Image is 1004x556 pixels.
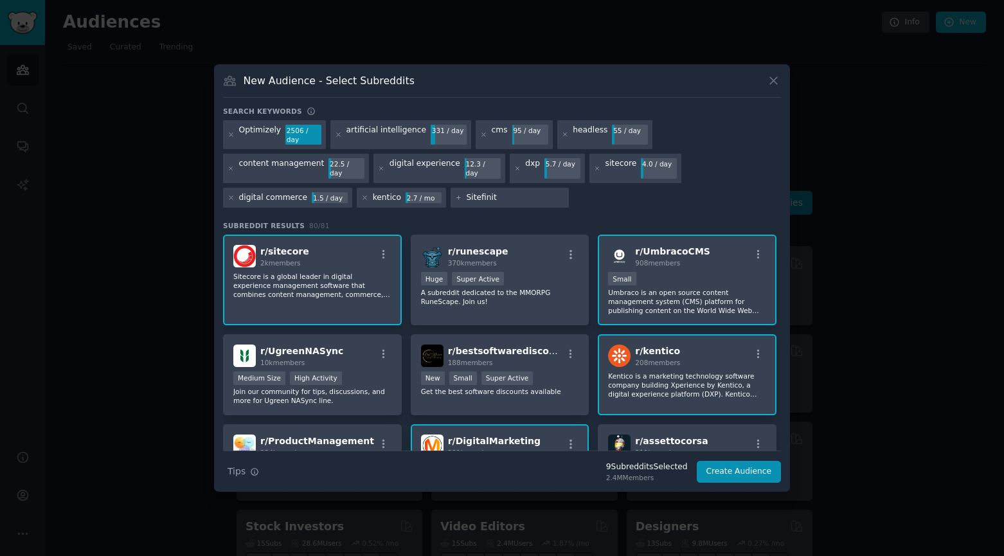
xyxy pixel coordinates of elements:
p: Umbraco is an open source content management system (CMS) platform for publishing content on the ... [608,288,766,315]
span: 10k members [260,359,305,366]
p: Get the best software discounts available [421,387,579,396]
span: Tips [228,465,246,478]
div: headless [573,125,607,145]
div: sitecore [605,158,637,179]
span: 370k members [448,259,497,267]
div: digital commerce [239,192,308,204]
div: 2506 / day [285,125,321,145]
span: 908 members [635,259,680,267]
span: 2k members [260,259,301,267]
span: 80 / 81 [309,222,330,229]
p: A subreddit dedicated to the MMORPG RuneScape. Join us! [421,288,579,306]
span: r/ DigitalMarketing [448,436,541,446]
h3: Search keywords [223,107,302,116]
h3: New Audience - Select Subreddits [244,74,415,87]
div: digital experience [390,158,460,179]
div: High Activity [290,372,342,385]
div: 2.4M Members [606,473,688,482]
div: 12.3 / day [465,158,501,179]
div: kentico [373,192,401,204]
div: Huge [421,272,448,285]
div: 1.5 / day [312,192,348,204]
span: 188 members [448,359,493,366]
span: r/ UgreenNASync [260,346,343,356]
button: Create Audience [697,461,782,483]
div: New [421,372,445,385]
span: r/ runescape [448,246,508,256]
img: UmbracoCMS [608,245,631,267]
img: ProductManagement [233,435,256,457]
img: runescape [421,245,444,267]
span: r/ bestsoftwarediscounts [448,346,571,356]
span: 291k members [448,449,497,456]
div: 4.0 / day [641,158,677,170]
p: Join our community for tips, discussions, and more for Ugreen NASync line. [233,387,391,405]
span: r/ sitecore [260,246,309,256]
div: Super Active [481,372,533,385]
p: Sitecore is a global leader in digital experience management software that combines content manag... [233,272,391,299]
div: Optimizely [239,125,282,145]
div: Medium Size [233,372,285,385]
img: DigitalMarketing [421,435,444,457]
img: bestsoftwarediscounts [421,345,444,367]
span: r/ assettocorsa [635,436,708,446]
img: UgreenNASync [233,345,256,367]
div: cms [492,125,508,145]
div: Small [608,272,636,285]
input: New Keyword [467,192,564,204]
div: 331 / day [431,125,467,136]
div: 9 Subreddit s Selected [606,462,688,473]
div: 95 / day [512,125,548,136]
button: Tips [223,460,264,483]
div: 5.7 / day [544,158,580,170]
span: Subreddit Results [223,221,305,230]
span: 224k members [260,449,309,456]
div: content management [239,158,325,179]
span: r/ UmbracoCMS [635,246,710,256]
p: Kentico is a marketing technology software company building Xperience by Kentico, a digital exper... [608,372,766,399]
div: dxp [525,158,540,179]
span: 208 members [635,359,680,366]
div: 55 / day [612,125,648,136]
div: 22.5 / day [328,158,364,179]
span: r/ kentico [635,346,680,356]
div: Small [449,372,477,385]
img: kentico [608,345,631,367]
div: artificial intelligence [346,125,426,145]
img: assettocorsa [608,435,631,457]
div: Super Active [452,272,504,285]
span: r/ ProductManagement [260,436,374,446]
img: sitecore [233,245,256,267]
span: 211k members [635,449,684,456]
div: 2.7 / mo [406,192,442,204]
